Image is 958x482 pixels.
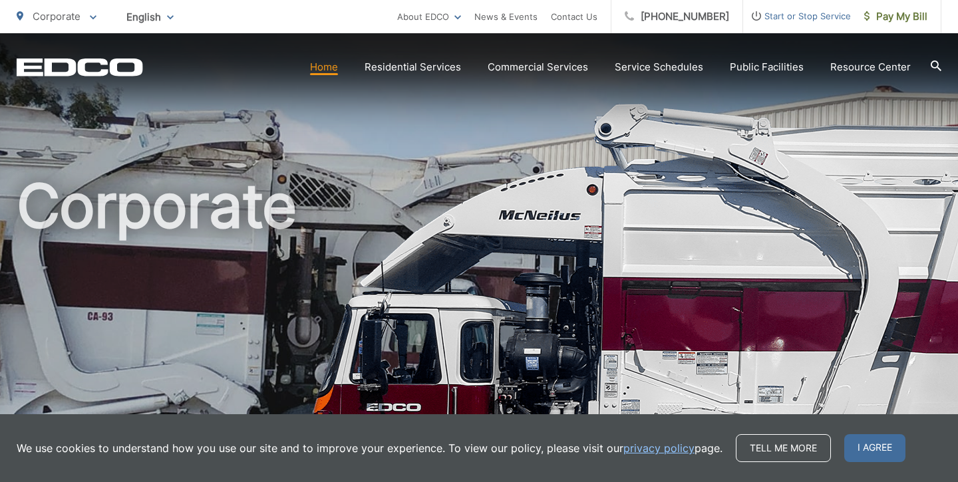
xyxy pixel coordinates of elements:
a: EDCD logo. Return to the homepage. [17,58,143,76]
span: Corporate [33,10,80,23]
a: Resource Center [830,59,911,75]
a: Contact Us [551,9,597,25]
a: Residential Services [365,59,461,75]
a: News & Events [474,9,538,25]
span: English [116,5,184,29]
a: Commercial Services [488,59,588,75]
a: Tell me more [736,434,831,462]
a: Service Schedules [615,59,703,75]
a: Home [310,59,338,75]
a: Public Facilities [730,59,804,75]
a: privacy policy [623,440,695,456]
span: I agree [844,434,905,462]
a: About EDCO [397,9,461,25]
span: Pay My Bill [864,9,927,25]
p: We use cookies to understand how you use our site and to improve your experience. To view our pol... [17,440,722,456]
